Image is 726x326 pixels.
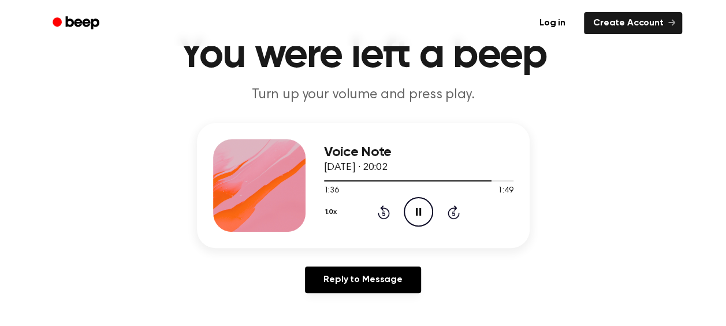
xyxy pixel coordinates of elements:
span: 1:49 [498,185,513,197]
a: Reply to Message [305,266,420,293]
a: Log in [528,10,577,36]
p: Turn up your volume and press play. [142,86,585,105]
a: Beep [44,12,110,35]
h1: You were left a beep [68,35,659,76]
a: Create Account [584,12,682,34]
span: 1:36 [324,185,339,197]
h3: Voice Note [324,145,513,160]
span: [DATE] · 20:02 [324,162,388,173]
button: 1.0x [324,202,341,222]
